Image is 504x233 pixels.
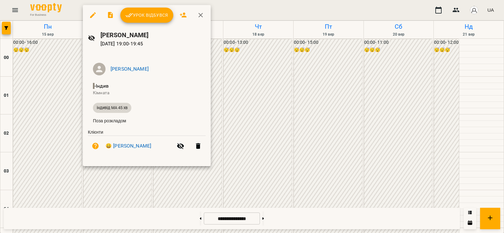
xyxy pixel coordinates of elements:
[88,115,206,127] li: Поза розкладом
[93,105,131,111] span: індивід МА 45 хв
[111,66,149,72] a: [PERSON_NAME]
[106,142,151,150] a: 😀 [PERSON_NAME]
[93,83,110,89] span: - Індив
[88,129,206,159] ul: Клієнти
[100,40,206,48] p: [DATE] 19:00 - 19:45
[120,8,173,23] button: Урок відбувся
[88,138,103,154] button: Візит ще не сплачено. Додати оплату?
[93,90,201,96] p: Кімната
[100,30,206,40] h6: [PERSON_NAME]
[125,11,168,19] span: Урок відбувся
